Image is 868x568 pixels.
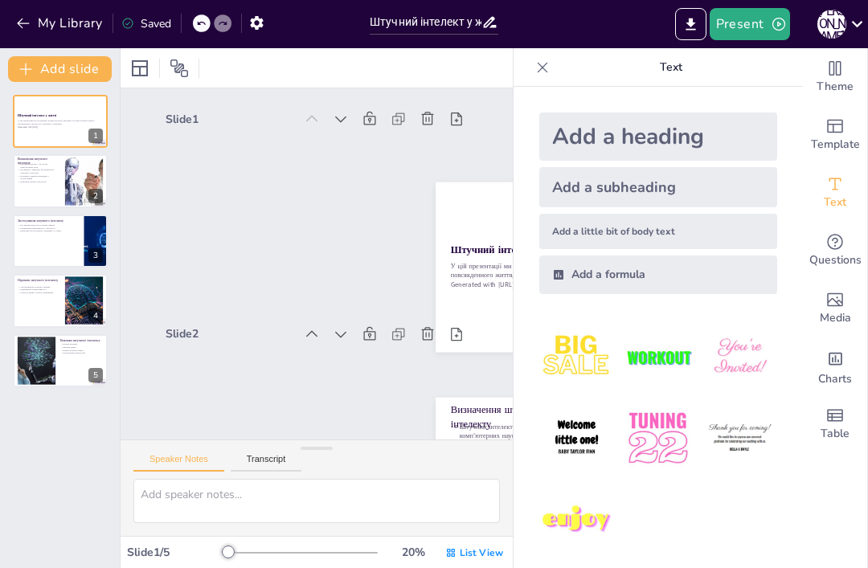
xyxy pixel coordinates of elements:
[18,174,60,180] p: Потенціал змінити взаємодію з технологіями
[88,368,103,382] div: 5
[394,545,432,560] div: 20 %
[60,349,103,352] p: Вплив на ринок праці
[803,337,867,395] div: Add charts and graphs
[18,162,60,168] p: Штучний інтелект - це галузь комп'ютерних наук
[803,106,867,164] div: Add ready made slides
[18,285,60,288] p: Автоматизація рутинних завдань
[18,223,80,227] p: ШІ використовується в різних сферах
[620,401,695,476] img: 5.jpeg
[13,154,108,207] div: https://cdn.sendsteps.com/images/logo/sendsteps_logo_white.pnghttps://cdn.sendsteps.com/images/lo...
[702,320,777,394] img: 3.jpeg
[821,425,850,443] span: Table
[370,10,481,34] input: Insert title
[702,401,777,476] img: 6.jpeg
[127,545,223,560] div: Slide 1 / 5
[18,168,60,174] p: ШІ виконує завдання, що вимагають людського інтелекту
[170,59,189,78] span: Position
[12,10,109,36] button: My Library
[451,261,723,280] p: У цій презентації ми розглянемо вплив штучного інтелекту на різні аспекти нашого повсякденного жи...
[18,292,60,295] p: Точність даних та аналіз інформації
[13,334,108,387] div: https://cdn.sendsteps.com/images/logo/sendsteps_logo_white.pnghttps://cdn.sendsteps.com/images/lo...
[539,214,777,249] div: Add a little bit of body text
[555,48,787,87] p: Text
[88,129,103,143] div: 1
[817,10,846,39] div: [PERSON_NAME]
[231,454,302,472] button: Transcript
[803,48,867,106] div: Change the overall theme
[18,288,60,292] p: Підвищення продуктивності
[451,280,723,289] p: Generated with [URL]
[451,243,575,256] strong: Штучний інтелект у житті
[539,167,777,207] div: Add a subheading
[710,8,790,40] button: Present
[817,78,854,96] span: Theme
[451,403,587,431] p: Визначення штучного інтелекту
[60,351,103,354] p: Регулювання технологій
[18,156,60,165] p: Визначення штучного інтелекту
[60,337,103,342] p: Виклики штучного інтелекту
[18,120,103,125] p: У цій презентації ми розглянемо вплив штучного інтелекту на різні аспекти нашого повсякденного жи...
[809,251,862,269] span: Questions
[539,483,614,558] img: 7.jpeg
[88,248,103,263] div: 3
[88,189,103,203] div: 2
[13,215,108,268] div: https://cdn.sendsteps.com/images/logo/sendsteps_logo_white.pnghttps://cdn.sendsteps.com/images/lo...
[675,8,706,40] button: Export to PowerPoint
[820,309,851,327] span: Media
[539,401,614,476] img: 4.jpeg
[539,112,777,161] div: Add a heading
[803,395,867,453] div: Add a table
[539,255,777,294] div: Add a formula
[121,16,171,31] div: Saved
[18,125,103,129] p: Generated with [URL]
[824,194,846,211] span: Text
[18,227,80,230] p: Покращення ефективності і зручності
[18,114,56,118] strong: Штучний інтелект у житті
[88,309,103,323] div: 4
[539,320,614,394] img: 1.jpeg
[13,274,108,327] div: https://cdn.sendsteps.com/images/logo/sendsteps_logo_white.pnghttps://cdn.sendsteps.com/images/lo...
[13,95,108,148] div: https://cdn.sendsteps.com/images/logo/sendsteps_logo_white.pnghttps://cdn.sendsteps.com/images/lo...
[460,546,503,559] span: List View
[620,320,695,394] img: 2.jpeg
[817,8,846,40] button: [PERSON_NAME]
[18,180,60,183] p: Широкий спектр технологій
[166,112,294,127] div: Slide 1
[18,230,80,233] p: Приклади застосування в медицині та освіті
[803,222,867,280] div: Get real-time input from your audience
[803,164,867,222] div: Add text boxes
[18,278,60,283] p: Переваги штучного інтелекту
[127,55,153,81] div: Layout
[133,454,224,472] button: Speaker Notes
[803,280,867,337] div: Add images, graphics, shapes or video
[18,219,80,223] p: Застосування штучного інтелекту
[818,370,852,388] span: Charts
[811,136,860,153] span: Template
[166,326,294,341] div: Slide 2
[60,342,103,345] p: Етичні питання
[60,345,103,349] p: Безпека даних
[8,56,112,82] button: Add slide
[451,421,587,439] p: Штучний інтелект - це галузь комп'ютерних наук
